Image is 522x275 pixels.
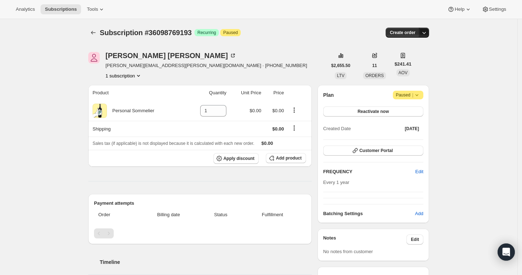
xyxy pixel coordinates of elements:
button: Apply discount [213,153,259,164]
span: Edit [411,237,419,242]
button: 11 [368,61,381,71]
h3: Notes [323,234,407,245]
span: Customer Portal [359,148,393,153]
div: Personal Sommelier [107,107,154,114]
th: Order [94,207,137,223]
span: Recurring [197,30,216,35]
button: Analytics [11,4,39,14]
th: Shipping [88,121,185,137]
span: Every 1 year [323,180,349,185]
button: Edit [406,234,423,245]
span: Subscriptions [45,6,77,12]
span: Reactivate now [358,109,389,114]
span: Paused [396,91,420,99]
button: Settings [478,4,511,14]
span: Edit [415,168,423,175]
button: [DATE] [400,124,423,134]
h6: Batching Settings [323,210,415,217]
button: Help [443,4,476,14]
h2: Payment attempts [94,200,306,207]
span: Sales tax (if applicable) is not displayed because it is calculated with each new order. [93,141,254,146]
span: Apply discount [224,156,255,161]
span: Fulfillment [243,211,301,218]
span: $0.00 [262,141,273,146]
button: Subscriptions [88,28,98,38]
h2: FREQUENCY [323,168,415,175]
span: Billing date [139,211,198,218]
button: Subscriptions [41,4,81,14]
span: Created Date [323,125,351,132]
span: No notes from customer [323,249,373,254]
span: $241.41 [395,61,412,68]
span: $0.00 [272,126,284,132]
h2: Plan [323,91,334,99]
span: Settings [489,6,506,12]
span: [DATE] [405,126,419,132]
button: Create order [386,28,420,38]
span: Help [455,6,464,12]
span: 11 [372,63,377,68]
h2: Timeline [100,259,312,266]
button: $2,655.50 [327,61,354,71]
span: Subscription #36098769193 [100,29,192,37]
div: [PERSON_NAME] [PERSON_NAME] [105,52,236,59]
button: Shipping actions [288,124,300,132]
span: Status [202,211,239,218]
button: Add [411,208,428,219]
button: Product actions [105,72,142,79]
button: Add product [266,153,306,163]
th: Unit Price [229,85,263,101]
button: Edit [411,166,428,177]
span: James Campbell [88,52,100,63]
button: Customer Portal [323,146,423,156]
span: Add [415,210,423,217]
span: Add product [276,155,301,161]
button: Tools [83,4,109,14]
th: Product [88,85,185,101]
button: Reactivate now [323,106,423,117]
span: $0.00 [250,108,262,113]
span: ORDERS [365,73,384,78]
span: Analytics [16,6,35,12]
span: $0.00 [272,108,284,113]
span: Create order [390,30,415,35]
nav: Pagination [94,228,306,238]
button: Product actions [288,106,300,114]
span: [PERSON_NAME][EMAIL_ADDRESS][PERSON_NAME][DOMAIN_NAME] · [PHONE_NUMBER] [105,62,307,69]
img: product img [93,104,107,118]
span: $2,655.50 [331,63,350,68]
div: Open Intercom Messenger [498,243,515,261]
span: Tools [87,6,98,12]
th: Quantity [185,85,229,101]
span: AOV [399,70,408,75]
span: | [412,92,413,98]
span: Paused [223,30,238,35]
span: LTV [337,73,344,78]
th: Price [263,85,286,101]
